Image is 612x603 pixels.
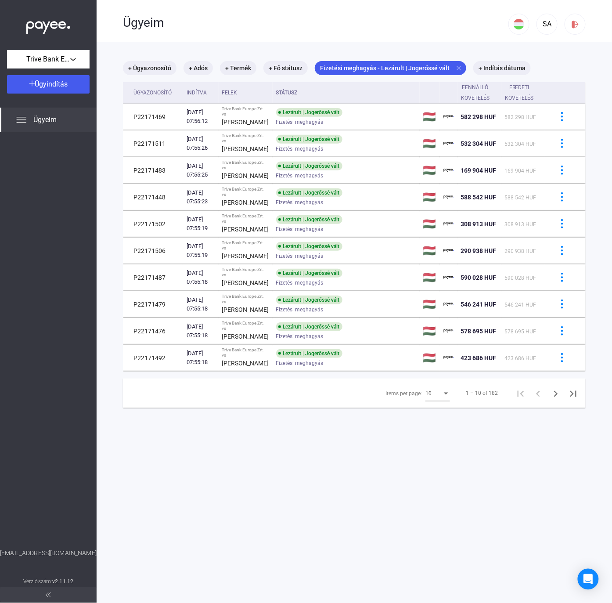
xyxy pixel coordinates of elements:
span: 582 298 HUF [505,114,536,120]
div: Ügyazonosító [133,87,172,98]
mat-chip: + Fő státusz [263,61,308,75]
td: P22171502 [123,211,183,237]
div: Eredeti követelés [505,82,542,103]
button: more-blue [553,161,571,180]
div: [DATE] 07:55:19 [187,242,215,260]
div: [DATE] 07:55:18 [187,296,215,313]
button: Last page [565,384,582,402]
strong: [PERSON_NAME] [222,306,269,313]
button: First page [512,384,529,402]
button: more-blue [553,188,571,206]
span: Fizetési meghagyás [276,304,324,315]
button: SA [536,14,558,35]
div: Trive Bank Europe Zrt. vs [222,213,269,224]
div: [DATE] 07:55:25 [187,162,215,179]
span: 308 913 HUF [461,220,497,227]
span: 290 938 HUF [461,247,497,254]
img: payee-logo [443,219,454,229]
button: logout-red [565,14,586,35]
button: more-blue [553,349,571,367]
span: 423 686 HUF [461,354,497,361]
img: payee-logo [443,326,454,336]
mat-chip: + Ügyazonosító [123,61,176,75]
div: Lezárult | Jogerőssé vált [276,135,342,144]
div: Lezárult | Jogerőssé vált [276,322,342,331]
button: more-blue [553,268,571,287]
td: 🇭🇺 [420,211,440,237]
button: more-blue [553,242,571,260]
div: Trive Bank Europe Zrt. vs [222,133,269,144]
td: P22171479 [123,291,183,318]
td: 🇭🇺 [420,104,440,130]
div: Trive Bank Europe Zrt. vs [222,106,269,117]
strong: [PERSON_NAME] [222,360,269,367]
div: Lezárult | Jogerőssé vált [276,215,342,224]
td: 🇭🇺 [420,345,440,371]
td: P22171492 [123,345,183,371]
td: P22171448 [123,184,183,210]
span: 423 686 HUF [505,355,536,361]
div: Trive Bank Europe Zrt. vs [222,187,269,197]
div: [DATE] 07:56:12 [187,108,215,126]
div: Eredeti követelés [505,82,534,103]
span: Fizetési meghagyás [276,278,324,288]
img: payee-logo [443,112,454,122]
div: 1 – 10 of 182 [466,388,498,398]
div: Trive Bank Europe Zrt. vs [222,294,269,304]
strong: [PERSON_NAME] [222,119,269,126]
span: Fizetési meghagyás [276,224,324,235]
span: 590 028 HUF [505,275,536,281]
span: Ügyindítás [35,80,68,88]
mat-chip: + Adós [184,61,213,75]
span: 590 028 HUF [461,274,497,281]
td: P22171487 [123,264,183,291]
strong: [PERSON_NAME] [222,333,269,340]
img: more-blue [558,273,567,282]
img: logout-red [571,20,580,29]
img: more-blue [558,326,567,336]
strong: [PERSON_NAME] [222,253,269,260]
button: HU [508,14,529,35]
span: Fizetési meghagyás [276,358,324,368]
td: 🇭🇺 [420,184,440,210]
th: Státusz [273,82,420,104]
img: arrow-double-left-grey.svg [46,592,51,598]
mat-chip: + Termék [220,61,256,75]
div: Trive Bank Europe Zrt. vs [222,347,269,358]
img: payee-logo [443,138,454,149]
button: Previous page [529,384,547,402]
td: P22171469 [123,104,183,130]
div: Trive Bank Europe Zrt. vs [222,321,269,331]
td: P22171506 [123,238,183,264]
button: Ügyindítás [7,75,90,94]
div: Fennálló követelés [461,82,498,103]
strong: [PERSON_NAME] [222,145,269,152]
div: Lezárult | Jogerőssé vált [276,349,342,358]
img: payee-logo [443,192,454,202]
div: Trive Bank Europe Zrt. vs [222,160,269,170]
span: Fizetési meghagyás [276,251,324,261]
div: [DATE] 07:55:23 [187,188,215,206]
td: 🇭🇺 [420,157,440,184]
span: 290 938 HUF [505,248,536,254]
img: more-blue [558,300,567,309]
div: Lezárult | Jogerőssé vált [276,108,342,117]
strong: [PERSON_NAME] [222,279,269,286]
div: Indítva [187,87,215,98]
div: [DATE] 07:55:18 [187,322,215,340]
div: Trive Bank Europe Zrt. vs [222,240,269,251]
div: Fennálló követelés [461,82,490,103]
button: Next page [547,384,565,402]
mat-icon: close [455,64,463,72]
span: 532 304 HUF [505,141,536,147]
img: HU [514,19,524,29]
strong: [PERSON_NAME] [222,226,269,233]
div: Felek [222,87,238,98]
div: Lezárult | Jogerőssé vált [276,162,342,170]
div: Ügyazonosító [133,87,180,98]
td: 🇭🇺 [420,130,440,157]
span: 588 542 HUF [461,194,497,201]
span: Fizetési meghagyás [276,197,324,208]
span: Fizetési meghagyás [276,170,324,181]
img: payee-logo [443,165,454,176]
